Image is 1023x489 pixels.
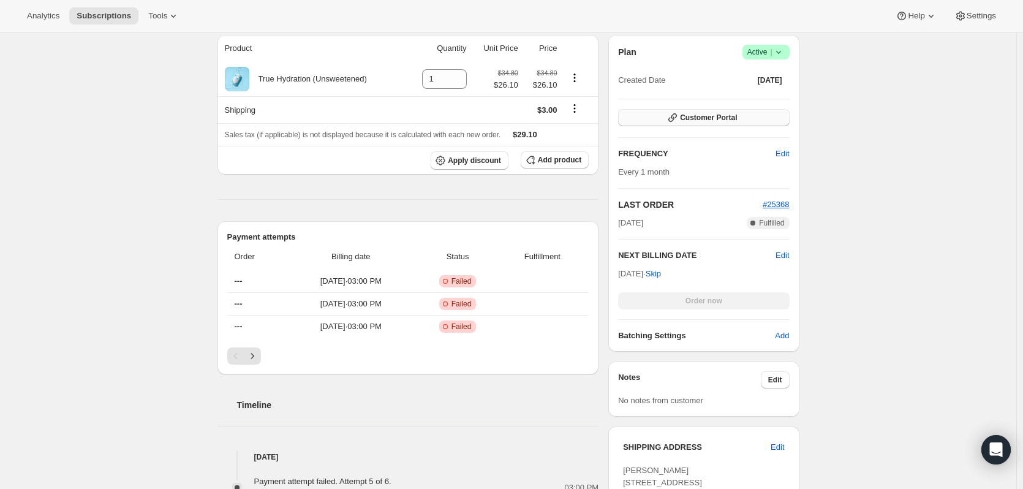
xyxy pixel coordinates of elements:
[618,148,776,160] h2: FREQUENCY
[618,396,703,405] span: No notes from customer
[618,167,670,176] span: Every 1 month
[618,199,763,211] h2: LAST ORDER
[537,105,557,115] span: $3.00
[618,46,636,58] h2: Plan
[771,441,784,453] span: Edit
[981,435,1011,464] div: Open Intercom Messenger
[227,231,589,243] h2: Payment attempts
[947,7,1003,25] button: Settings
[249,73,367,85] div: True Hydration (Unsweetened)
[498,69,518,77] small: $34.80
[747,46,785,58] span: Active
[470,35,522,62] th: Unit Price
[967,11,996,21] span: Settings
[244,347,261,365] button: Next
[768,144,796,164] button: Edit
[888,7,944,25] button: Help
[225,67,249,91] img: product img
[227,243,287,270] th: Order
[217,35,406,62] th: Product
[406,35,470,62] th: Quantity
[618,74,665,86] span: Created Date
[761,371,790,389] button: Edit
[908,11,924,21] span: Help
[77,11,131,21] span: Subscriptions
[763,438,791,457] button: Edit
[770,47,772,57] span: |
[431,151,508,170] button: Apply discount
[618,269,661,278] span: [DATE] ·
[235,276,243,286] span: ---
[521,151,589,169] button: Add product
[141,7,187,25] button: Tools
[680,113,737,123] span: Customer Portal
[768,326,796,346] button: Add
[451,276,472,286] span: Failed
[565,71,584,85] button: Product actions
[776,148,789,160] span: Edit
[290,251,412,263] span: Billing date
[618,249,776,262] h2: NEXT BILLING DATE
[763,199,789,211] button: #25368
[759,218,784,228] span: Fulfilled
[420,251,496,263] span: Status
[227,347,589,365] nav: Pagination
[618,109,789,126] button: Customer Portal
[763,200,789,209] a: #25368
[758,75,782,85] span: [DATE]
[290,320,412,333] span: [DATE] · 03:00 PM
[538,155,581,165] span: Add product
[235,299,243,308] span: ---
[448,156,501,165] span: Apply discount
[504,251,582,263] span: Fulfillment
[148,11,167,21] span: Tools
[537,69,557,77] small: $34.80
[237,399,599,411] h2: Timeline
[522,35,561,62] th: Price
[451,322,472,332] span: Failed
[235,322,243,331] span: ---
[646,268,661,280] span: Skip
[217,96,406,123] th: Shipping
[775,330,789,342] span: Add
[290,298,412,310] span: [DATE] · 03:00 PM
[513,130,537,139] span: $29.10
[623,441,771,453] h3: SHIPPING ADDRESS
[451,299,472,309] span: Failed
[750,72,790,89] button: [DATE]
[69,7,138,25] button: Subscriptions
[638,264,668,284] button: Skip
[565,102,584,115] button: Shipping actions
[20,7,67,25] button: Analytics
[27,11,59,21] span: Analytics
[768,375,782,385] span: Edit
[494,79,518,91] span: $26.10
[290,275,412,287] span: [DATE] · 03:00 PM
[618,330,775,342] h6: Batching Settings
[217,451,599,463] h4: [DATE]
[526,79,557,91] span: $26.10
[225,131,501,139] span: Sales tax (if applicable) is not displayed because it is calculated with each new order.
[618,217,643,229] span: [DATE]
[618,371,761,389] h3: Notes
[776,249,789,262] button: Edit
